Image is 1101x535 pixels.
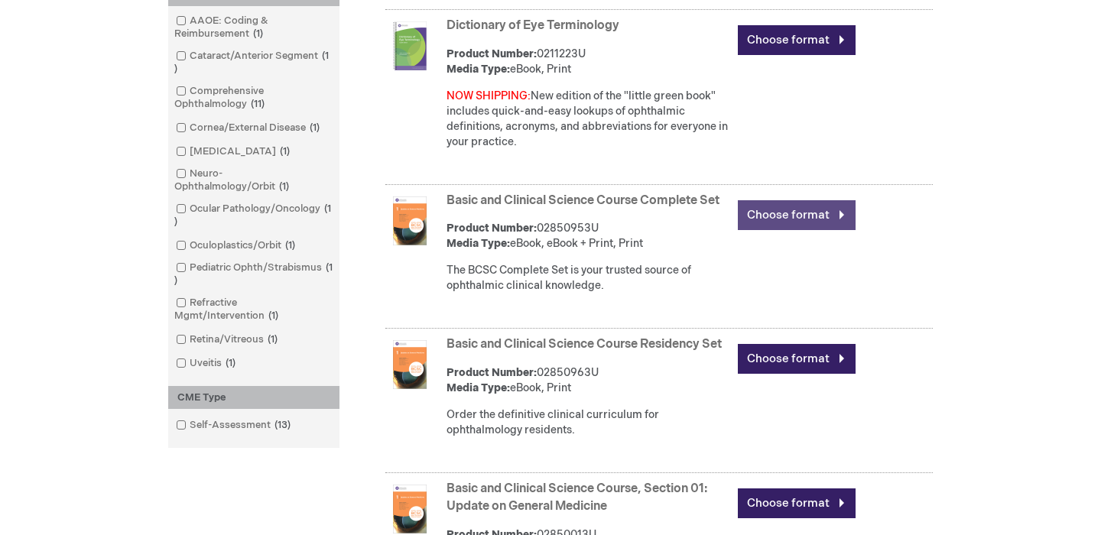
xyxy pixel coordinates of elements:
[447,407,730,438] div: Order the definitive clinical curriculum for ophthalmology residents.
[265,310,282,322] span: 1
[172,49,336,76] a: Cataract/Anterior Segment1
[306,122,323,134] span: 1
[172,144,296,159] a: [MEDICAL_DATA]1
[447,222,537,235] strong: Product Number:
[222,357,239,369] span: 1
[172,418,297,433] a: Self-Assessment13
[447,63,510,76] strong: Media Type:
[168,386,339,410] div: CME Type
[385,340,434,389] img: Basic and Clinical Science Course Residency Set
[447,381,510,394] strong: Media Type:
[447,365,730,396] div: 02850963U eBook, Print
[172,261,336,288] a: Pediatric Ophth/Strabismus1
[447,89,730,150] div: New edition of the "little green book" includes quick-and-easy lookups of ophthalmic definitions,...
[172,238,301,253] a: Oculoplastics/Orbit1
[276,145,294,157] span: 1
[447,481,707,514] a: Basic and Clinical Science Course, Section 01: Update on General Medicine
[247,98,268,110] span: 11
[249,28,267,40] span: 1
[738,200,856,230] a: Choose format
[447,89,531,102] font: NOW SHIPPING:
[271,419,294,431] span: 13
[172,332,284,347] a: Retina/Vitreous1
[172,14,336,41] a: AAOE: Coding & Reimbursement1
[264,333,281,345] span: 1
[385,196,434,245] img: Basic and Clinical Science Course Complete Set
[738,488,856,518] a: Choose format
[447,18,619,33] a: Dictionary of Eye Terminology
[174,203,331,228] span: 1
[738,25,856,55] a: Choose format
[447,263,730,293] div: The BCSC Complete Set is your trusted source of ophthalmic clinical knowledge.
[738,344,856,374] a: Choose format
[281,239,299,251] span: 1
[447,337,722,352] a: Basic and Clinical Science Course Residency Set
[275,180,293,193] span: 1
[172,296,336,323] a: Refractive Mgmt/Intervention1
[172,202,336,229] a: Ocular Pathology/Oncology1
[447,193,719,208] a: Basic and Clinical Science Course Complete Set
[172,121,326,135] a: Cornea/External Disease1
[172,84,336,112] a: Comprehensive Ophthalmology11
[447,47,537,60] strong: Product Number:
[174,50,329,75] span: 1
[447,237,510,250] strong: Media Type:
[447,47,730,77] div: 0211223U eBook, Print
[172,167,336,194] a: Neuro-Ophthalmology/Orbit1
[385,485,434,533] img: Basic and Clinical Science Course, Section 01: Update on General Medicine
[172,356,242,371] a: Uveitis1
[447,366,537,379] strong: Product Number:
[447,221,730,251] div: 02850953U eBook, eBook + Print, Print
[174,261,333,287] span: 1
[385,21,434,70] img: Dictionary of Eye Terminology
